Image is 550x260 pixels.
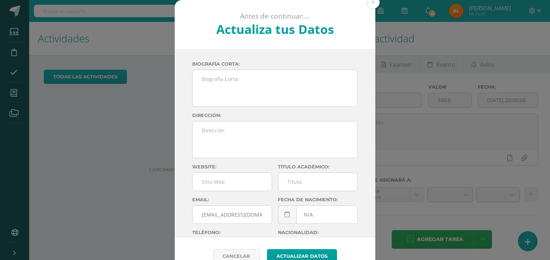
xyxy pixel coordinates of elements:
[194,12,356,21] p: Antes de continuar....
[278,230,358,235] label: Nacionalidad:
[193,206,272,224] input: Correo Electronico:
[278,206,357,224] input: Fecha de Nacimiento:
[192,61,358,67] label: Biografía corta:
[192,230,272,235] label: Teléfono:
[192,113,358,118] label: Dirección:
[278,164,358,170] label: Título académico:
[194,21,356,38] h2: Actualiza tus Datos
[193,173,272,191] input: Sitio Web:
[192,164,272,170] label: Website:
[278,173,357,191] input: Titulo:
[192,197,272,202] label: Email:
[278,197,358,202] label: Fecha de nacimiento:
